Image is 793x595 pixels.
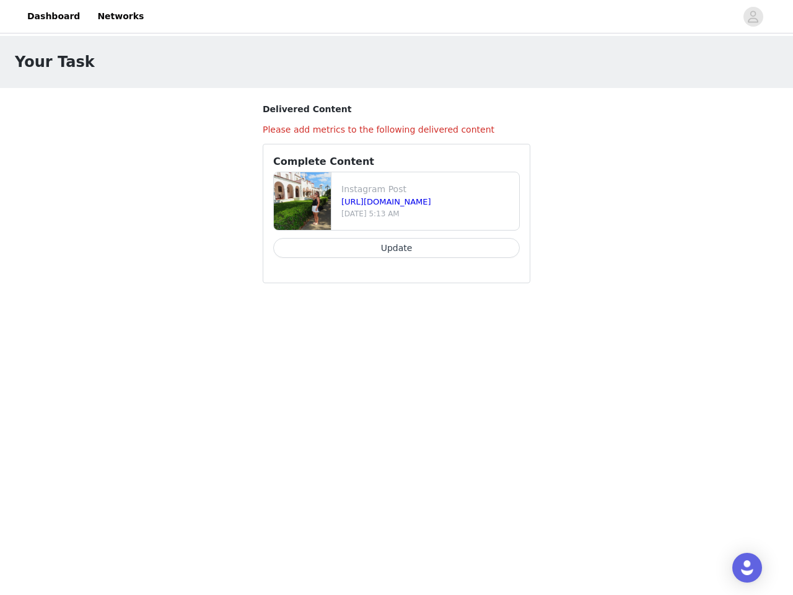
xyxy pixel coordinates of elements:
[273,238,520,258] button: Update
[90,2,151,30] a: Networks
[747,7,759,27] div: avatar
[20,2,87,30] a: Dashboard
[274,172,331,230] img: file
[263,103,530,116] h3: Delivered Content
[273,154,520,169] h3: Complete Content
[732,553,762,583] div: Open Intercom Messenger
[341,197,431,206] a: [URL][DOMAIN_NAME]
[15,51,95,73] h1: Your Task
[341,183,514,196] p: Instagram Post
[341,208,514,219] p: [DATE] 5:13 AM
[263,123,530,136] h4: Please add metrics to the following delivered content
